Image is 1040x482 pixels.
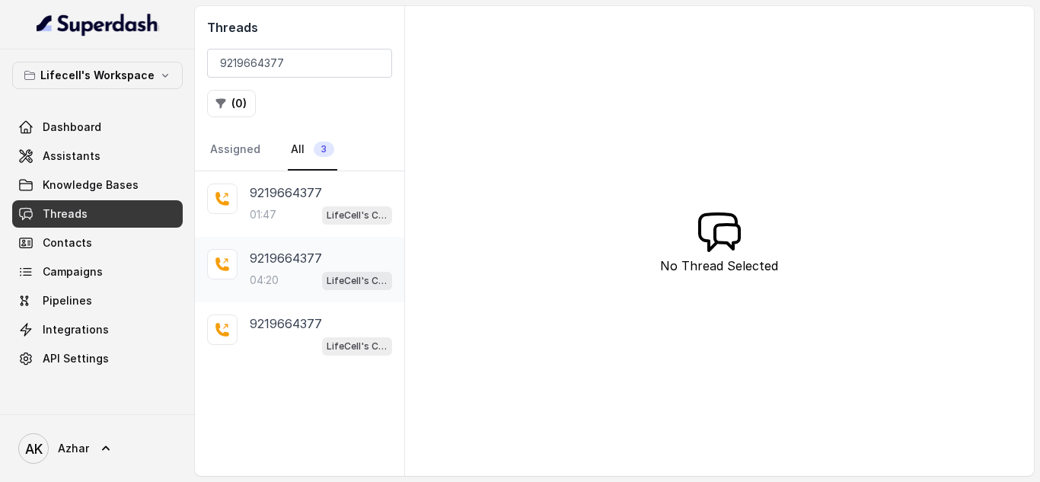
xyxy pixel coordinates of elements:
[12,427,183,470] a: Azhar
[12,316,183,343] a: Integrations
[250,184,322,202] p: 9219664377
[12,62,183,89] button: Lifecell's Workspace
[327,273,388,289] p: LifeCell's Call Assistant
[12,258,183,286] a: Campaigns
[43,120,101,135] span: Dashboard
[12,200,183,228] a: Threads
[25,441,43,457] text: AK
[327,339,388,354] p: LifeCell's Call Assistant
[207,129,392,171] nav: Tabs
[250,273,279,288] p: 04:20
[327,208,388,223] p: LifeCell's Call Assistant
[207,90,256,117] button: (0)
[43,322,109,337] span: Integrations
[43,148,100,164] span: Assistants
[12,113,183,141] a: Dashboard
[250,314,322,333] p: 9219664377
[43,177,139,193] span: Knowledge Bases
[12,287,183,314] a: Pipelines
[12,345,183,372] a: API Settings
[43,293,92,308] span: Pipelines
[12,229,183,257] a: Contacts
[314,142,334,157] span: 3
[288,129,337,171] a: All3
[43,351,109,366] span: API Settings
[40,66,155,85] p: Lifecell's Workspace
[12,171,183,199] a: Knowledge Bases
[660,257,778,275] p: No Thread Selected
[12,142,183,170] a: Assistants
[207,18,392,37] h2: Threads
[207,49,392,78] input: Search by Call ID or Phone Number
[43,206,88,222] span: Threads
[250,207,276,222] p: 01:47
[58,441,89,456] span: Azhar
[37,12,159,37] img: light.svg
[43,264,103,279] span: Campaigns
[43,235,92,251] span: Contacts
[207,129,263,171] a: Assigned
[250,249,322,267] p: 9219664377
